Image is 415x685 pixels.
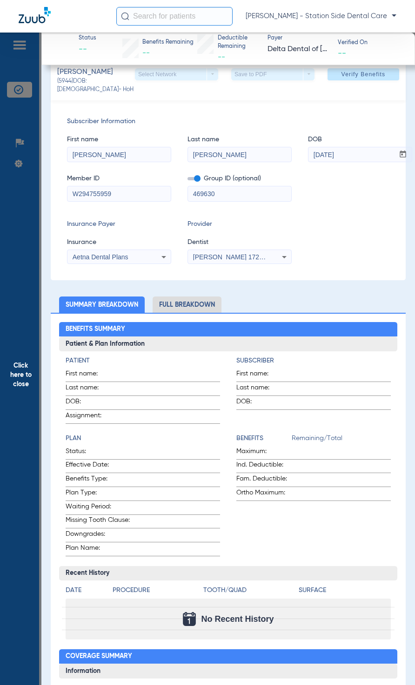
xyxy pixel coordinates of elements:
span: Ind. Deductible: [236,460,292,473]
span: Plan Name: [66,543,134,556]
span: Deductible Remaining [218,34,260,51]
img: Calendar [183,612,196,626]
span: Last name [187,135,292,145]
app-breakdown-title: Benefits [236,434,292,447]
span: Subscriber Information [67,117,389,126]
span: First name [67,135,171,145]
span: Insurance Payer [67,219,171,229]
span: Plan Type: [66,488,134,501]
h3: Patient & Plan Information [59,336,398,351]
span: DOB: [66,397,111,409]
span: Last name: [66,383,111,395]
app-breakdown-title: Surface [299,586,391,599]
span: [PERSON_NAME] - Station Side Dental Care [246,12,396,21]
button: Verify Benefits [328,68,399,80]
span: Ortho Maximum: [236,488,292,501]
span: Status [79,34,96,43]
h4: Surface [299,586,391,595]
h4: Tooth/Quad [203,586,295,595]
span: [PERSON_NAME] 1720727720 [193,253,285,261]
h4: Date [66,586,105,595]
span: Member ID [67,174,171,184]
span: Status: [66,447,134,459]
span: Verified On [338,39,400,47]
app-breakdown-title: Procedure [113,586,200,599]
span: -- [142,49,150,57]
span: Last name: [236,383,282,395]
img: Zuub Logo [19,7,51,23]
span: Downgrades: [66,529,134,542]
h2: Coverage Summary [59,649,398,664]
span: -- [338,48,346,58]
h4: Plan [66,434,220,443]
h3: Recent History [59,566,398,581]
span: No Recent History [201,614,274,624]
h2: Benefits Summary [59,322,398,337]
span: Dentist [187,237,292,247]
span: -- [79,44,96,55]
span: Benefits Type: [66,474,134,487]
span: Provider [187,219,292,229]
span: Delta Dental of [US_STATE] [268,44,330,55]
span: First name: [236,369,282,382]
h4: Patient [66,356,220,366]
span: Benefits Remaining [142,39,194,47]
span: Fam. Deductible: [236,474,292,487]
span: Missing Tooth Clause: [66,515,134,528]
span: Maximum: [236,447,292,459]
button: Open calendar [394,147,412,162]
li: Full Breakdown [153,296,221,313]
input: Search for patients [116,7,233,26]
span: Payer [268,34,330,43]
span: (5944) DOB: [DEMOGRAPHIC_DATA] - HoH [57,78,135,94]
span: Remaining/Total [292,434,391,447]
span: Insurance [67,237,171,247]
span: First name: [66,369,111,382]
h3: Information [59,664,398,678]
app-breakdown-title: Tooth/Quad [203,586,295,599]
h4: Procedure [113,586,200,595]
h4: Benefits [236,434,292,443]
span: DOB: [236,397,282,409]
span: DOB [308,135,412,145]
span: Verify Benefits [341,71,386,78]
span: Assignment: [66,411,111,423]
li: Summary Breakdown [59,296,145,313]
img: Search Icon [121,12,129,20]
h4: Subscriber [236,356,391,366]
app-breakdown-title: Date [66,586,105,599]
span: Group ID (optional) [187,174,292,184]
span: Close [127,57,135,78]
span: Effective Date: [66,460,134,473]
span: Waiting Period: [66,502,134,514]
span: -- [218,53,225,61]
span: Aetna Dental Plans [73,253,128,261]
span: [PERSON_NAME] [PERSON_NAME] [57,55,115,78]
